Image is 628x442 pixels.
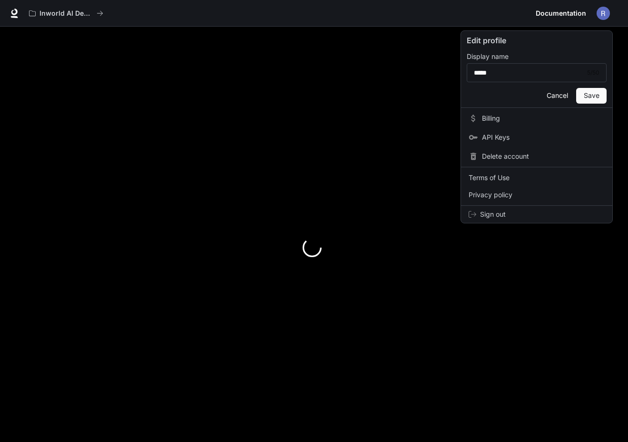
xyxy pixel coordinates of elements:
button: Save [576,88,607,104]
span: Sign out [480,210,605,219]
a: API Keys [463,129,610,146]
span: Delete account [482,152,605,161]
span: Privacy policy [469,190,605,200]
div: 5 / 50 [587,68,599,77]
span: Terms of Use [469,173,605,183]
button: Cancel [542,88,572,104]
span: Billing [482,114,605,123]
div: Delete account [463,148,610,165]
a: Billing [463,110,610,127]
span: API Keys [482,133,605,142]
p: Edit profile [467,35,607,46]
a: Terms of Use [463,169,610,186]
a: Privacy policy [463,186,610,203]
div: Sign out [461,206,612,223]
p: Display name [467,53,509,60]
